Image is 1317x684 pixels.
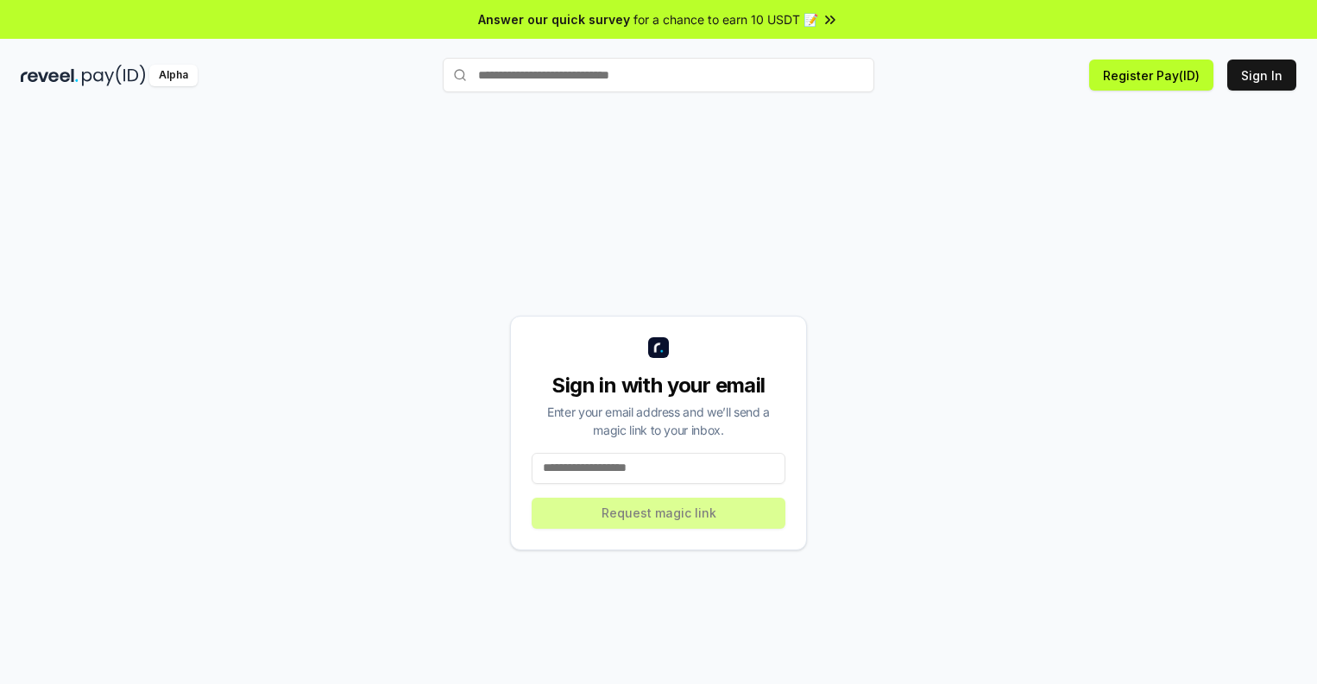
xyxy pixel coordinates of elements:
img: pay_id [82,65,146,86]
div: Alpha [149,65,198,86]
span: for a chance to earn 10 USDT 📝 [633,10,818,28]
div: Enter your email address and we’ll send a magic link to your inbox. [532,403,785,439]
span: Answer our quick survey [478,10,630,28]
button: Sign In [1227,60,1296,91]
div: Sign in with your email [532,372,785,399]
button: Register Pay(ID) [1089,60,1213,91]
img: logo_small [648,337,669,358]
img: reveel_dark [21,65,79,86]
